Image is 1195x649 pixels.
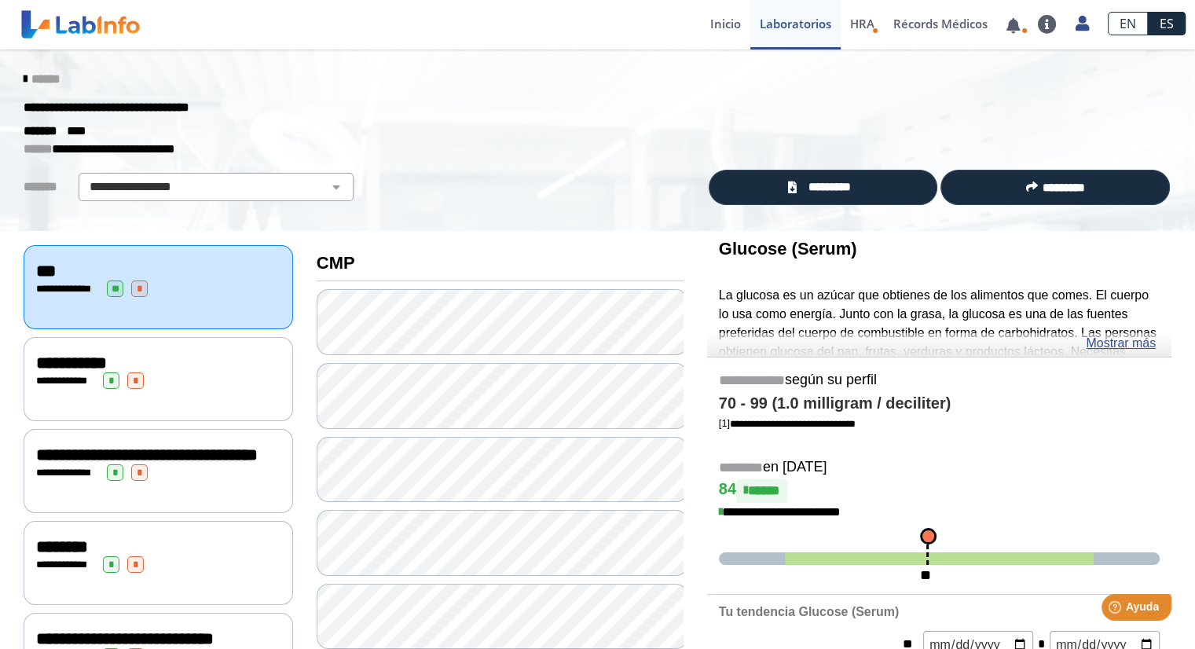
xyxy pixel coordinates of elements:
h4: 70 - 99 (1.0 milligram / deciliter) [719,394,1160,413]
iframe: Help widget launcher [1055,588,1178,632]
b: Tu tendencia Glucose (Serum) [719,605,899,618]
h4: 84 [719,479,1160,503]
a: Mostrar más [1086,334,1156,353]
p: La glucosa es un azúcar que obtienes de los alimentos que comes. El cuerpo lo usa como energía. J... [719,286,1160,417]
a: EN [1108,12,1148,35]
a: ES [1148,12,1186,35]
h5: en [DATE] [719,459,1160,477]
b: CMP [317,253,355,273]
a: [1] [719,417,856,429]
span: HRA [850,16,874,31]
b: Glucose (Serum) [719,239,857,258]
h5: según su perfil [719,372,1160,390]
